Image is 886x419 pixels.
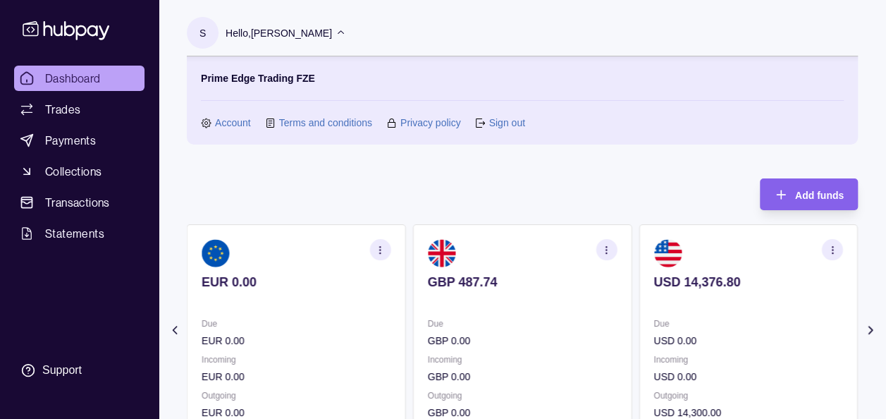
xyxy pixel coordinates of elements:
[428,333,617,348] p: GBP 0.00
[400,115,461,130] a: Privacy policy
[653,352,843,368] p: Incoming
[14,190,144,215] a: Transactions
[45,194,110,211] span: Transactions
[45,163,101,180] span: Collections
[201,71,315,86] p: Prime Edge Trading FZE
[653,333,843,348] p: USD 0.00
[226,25,332,41] p: Hello, [PERSON_NAME]
[428,316,617,332] p: Due
[45,225,104,242] span: Statements
[45,101,80,118] span: Trades
[14,221,144,246] a: Statements
[14,66,144,91] a: Dashboard
[202,388,391,403] p: Outgoing
[428,388,617,403] p: Outgoing
[14,356,144,385] a: Support
[42,363,82,378] div: Support
[202,352,391,368] p: Incoming
[653,274,843,290] p: USD 14,376.80
[653,239,682,267] img: us
[199,25,206,41] p: S
[428,369,617,384] p: GBP 0.00
[14,159,144,184] a: Collections
[14,97,144,122] a: Trades
[795,190,844,201] span: Add funds
[653,316,843,332] p: Due
[14,128,144,153] a: Payments
[45,70,101,87] span: Dashboard
[428,239,456,267] img: gb
[202,316,391,332] p: Due
[428,274,617,290] p: GBP 487.74
[215,115,251,130] a: Account
[279,115,372,130] a: Terms and conditions
[45,132,96,149] span: Payments
[202,333,391,348] p: EUR 0.00
[488,115,524,130] a: Sign out
[202,369,391,384] p: EUR 0.00
[202,239,230,267] img: eu
[653,388,843,403] p: Outgoing
[202,274,391,290] p: EUR 0.00
[653,369,843,384] p: USD 0.00
[428,352,617,368] p: Incoming
[760,178,858,210] button: Add funds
